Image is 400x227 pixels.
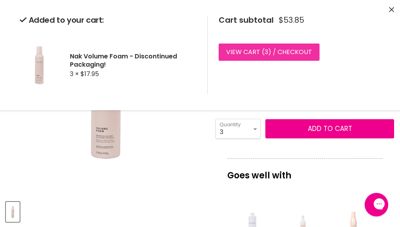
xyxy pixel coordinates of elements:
[361,190,392,219] iframe: Gorgias live chat messenger
[80,69,99,78] span: $17.95
[219,15,274,25] span: Cart subtotal
[6,202,20,222] button: Nak Volume Foam
[7,203,19,221] img: Nak Volume Foam
[20,36,59,94] img: Nak Volume Foam - Discontinued Packaging!
[227,158,382,184] p: Goes well with
[219,44,320,61] a: View cart (3) / Checkout
[20,16,195,25] h2: Added to your cart:
[70,69,79,78] span: 3 ×
[216,119,261,138] select: Quantity
[279,16,304,25] span: $53.85
[389,6,394,14] button: Close
[265,47,268,56] span: 3
[5,200,207,222] div: Product thumbnails
[265,119,394,139] button: Add to cart
[308,124,352,133] span: Add to cart
[70,52,195,69] h2: Nak Volume Foam - Discontinued Packaging!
